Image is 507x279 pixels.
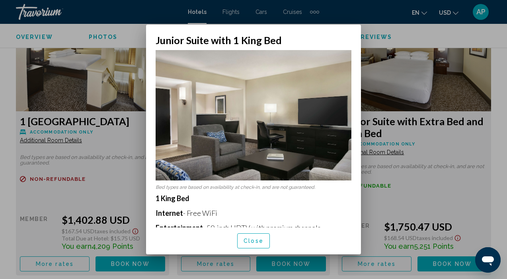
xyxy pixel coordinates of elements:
[156,223,203,232] b: Entertainment
[156,209,183,217] b: Internet
[156,209,351,217] p: - Free WiFi
[244,238,263,244] span: Close
[156,223,351,232] p: - 50-inch HDTV with premium channels
[156,194,189,203] strong: 1 King Bed
[156,50,351,180] img: c16a6db5-349c-40df-af79-256ba4dbf684.jpeg
[156,34,351,46] h2: Junior Suite with 1 King Bed
[156,184,351,190] p: Bed types are based on availability at check-in, and are not guaranteed.
[237,233,270,248] button: Close
[475,247,501,273] iframe: Button to launch messaging window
